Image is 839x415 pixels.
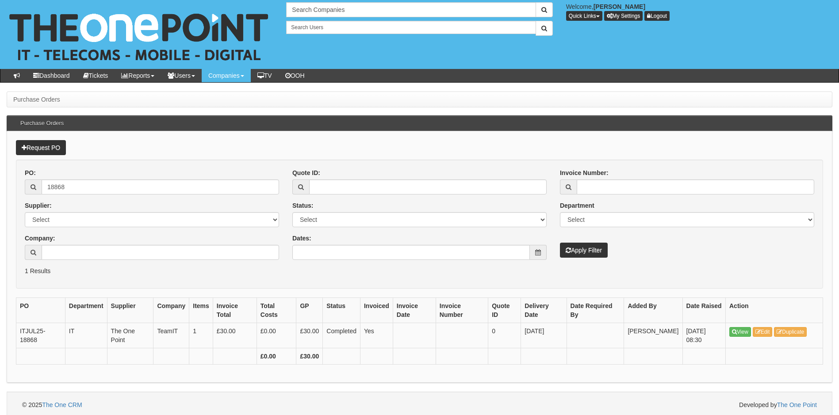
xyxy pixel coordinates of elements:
[251,69,279,82] a: TV
[16,116,68,131] h3: Purchase Orders
[644,11,670,21] a: Logout
[257,348,296,365] th: £0.00
[521,323,567,348] td: [DATE]
[189,298,213,323] th: Items
[777,401,817,408] a: The One Point
[25,234,55,243] label: Company:
[213,323,257,348] td: £30.00
[560,168,609,177] label: Invoice Number:
[13,95,60,104] li: Purchase Orders
[279,69,311,82] a: OOH
[65,323,107,348] td: IT
[257,298,296,323] th: Total Costs
[161,69,202,82] a: Users
[25,168,36,177] label: PO:
[753,327,773,337] a: Edit
[726,298,823,323] th: Action
[153,298,189,323] th: Company
[213,298,257,323] th: Invoice Total
[296,323,323,348] td: £30.00
[360,323,393,348] td: Yes
[560,243,608,258] button: Apply Filter
[566,11,602,21] button: Quick Links
[682,298,725,323] th: Date Raised
[360,298,393,323] th: Invoiced
[77,69,115,82] a: Tickets
[202,69,251,82] a: Companies
[257,323,296,348] td: £0.00
[521,298,567,323] th: Delivery Date
[323,323,360,348] td: Completed
[153,323,189,348] td: TeamIT
[27,69,77,82] a: Dashboard
[16,140,66,155] a: Request PO
[594,3,645,10] b: [PERSON_NAME]
[739,400,817,409] span: Developed by
[286,21,536,34] input: Search Users
[292,201,313,210] label: Status:
[774,327,807,337] a: Duplicate
[559,2,839,21] div: Welcome,
[624,323,682,348] td: [PERSON_NAME]
[65,298,107,323] th: Department
[296,298,323,323] th: GP
[296,348,323,365] th: £30.00
[567,298,624,323] th: Date Required By
[488,323,521,348] td: 0
[107,298,153,323] th: Supplier
[16,323,65,348] td: ITJUL25-18868
[292,234,311,243] label: Dates:
[16,298,65,323] th: PO
[25,201,52,210] label: Supplier:
[624,298,682,323] th: Added By
[42,401,82,408] a: The One CRM
[323,298,360,323] th: Status
[560,201,594,210] label: Department
[189,323,213,348] td: 1
[393,298,436,323] th: Invoice Date
[292,168,320,177] label: Quote ID:
[22,401,82,408] span: © 2025
[107,323,153,348] td: The One Point
[488,298,521,323] th: Quote ID
[286,2,536,17] input: Search Companies
[436,298,488,323] th: Invoice Number
[25,267,814,275] p: 1 Results
[729,327,751,337] a: View
[115,69,161,82] a: Reports
[682,323,725,348] td: [DATE] 08:30
[604,11,643,21] a: My Settings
